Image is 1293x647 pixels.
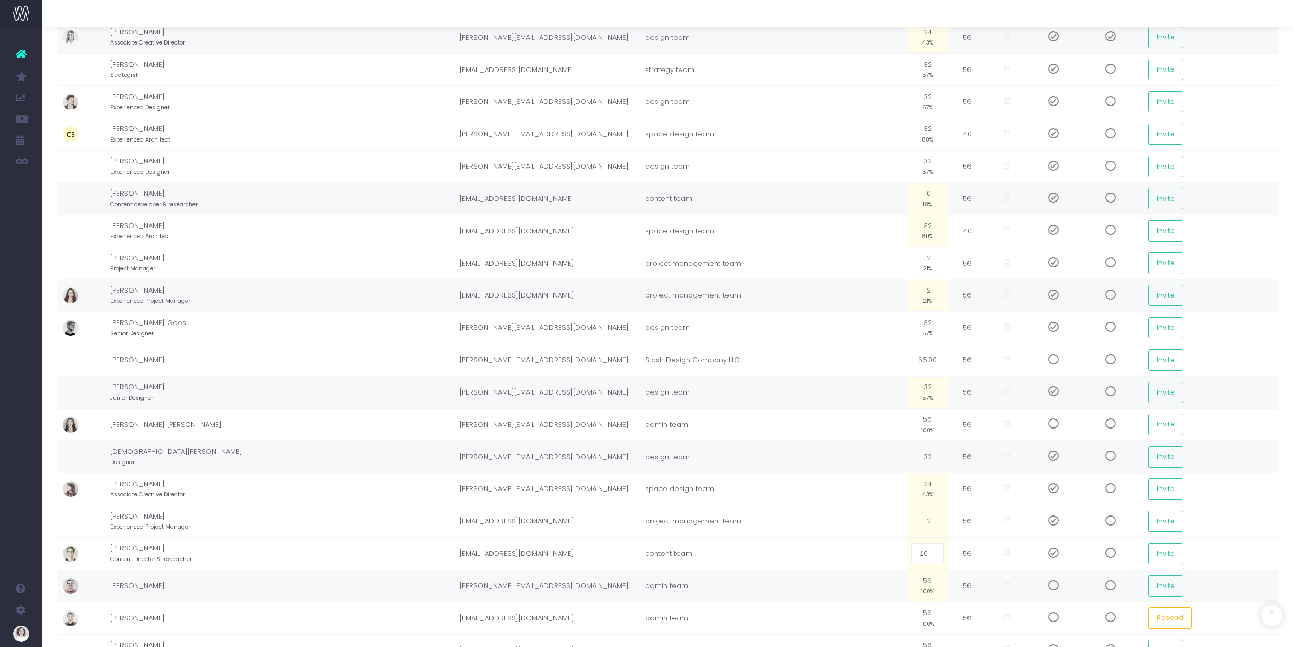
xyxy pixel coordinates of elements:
small: Associate Creative Director [110,37,185,47]
td: [DEMOGRAPHIC_DATA][PERSON_NAME] [110,441,454,473]
td: 32 [907,86,949,118]
td: 56 [949,86,986,118]
img: profile_images [63,126,78,142]
td: [PERSON_NAME] [110,150,454,182]
td: [EMAIL_ADDRESS][DOMAIN_NAME] [454,538,640,570]
small: 100% [921,425,934,434]
td: design team [640,86,907,118]
td: [PERSON_NAME][EMAIL_ADDRESS][DOMAIN_NAME] [454,570,640,602]
td: project management team [640,505,907,538]
button: Invite [1148,317,1183,338]
small: 21% [923,295,932,305]
td: project management team [640,279,907,312]
small: Project Manager [110,263,155,273]
td: [EMAIL_ADDRESS][DOMAIN_NAME] [454,182,640,215]
td: 32 [907,376,949,408]
td: 56 [949,441,986,473]
button: Invite [1148,446,1183,467]
td: admin team [640,570,907,602]
td: 56 [949,505,986,538]
td: admin team [640,602,907,634]
td: [EMAIL_ADDRESS][DOMAIN_NAME] [454,602,640,634]
td: space design team [640,118,907,151]
img: profile_images [63,610,78,626]
small: Experienced Designer [110,102,170,111]
small: 100% [921,618,934,628]
td: [PERSON_NAME][EMAIL_ADDRESS][DOMAIN_NAME] [454,441,640,473]
td: 56 [949,408,986,441]
td: [PERSON_NAME] [110,215,454,247]
img: images/default_profile_image.png [13,626,29,642]
small: 100% [921,586,934,596]
td: [PERSON_NAME] [110,118,454,151]
img: profile_images [63,30,78,46]
td: design team [640,150,907,182]
td: 56 [949,344,986,376]
td: [PERSON_NAME] [110,505,454,538]
img: profile_images [63,320,78,336]
td: 56 [949,247,986,279]
img: profile_images [63,255,78,271]
td: design team [640,376,907,408]
img: profile_images [63,578,78,594]
td: 56 [949,54,986,86]
small: 57% [922,328,933,337]
img: profile_images [63,449,78,465]
small: Experienced Designer [110,167,170,176]
td: [EMAIL_ADDRESS][DOMAIN_NAME] [454,215,640,247]
td: [PERSON_NAME] [110,54,454,86]
td: 56 [949,376,986,408]
small: Strategist [110,69,138,79]
img: profile_images [63,481,78,497]
td: [PERSON_NAME] [110,570,454,602]
td: [EMAIL_ADDRESS][DOMAIN_NAME] [454,54,640,86]
td: [PERSON_NAME] Goes [110,312,454,344]
td: [PERSON_NAME] [110,279,454,312]
td: 56 [907,570,949,602]
small: Associate Creative Director [110,489,185,499]
td: [PERSON_NAME] [110,344,454,376]
td: Slash Design Company LLC [640,344,907,376]
td: project management team [640,247,907,279]
img: profile_images [63,287,78,303]
td: 56 [949,21,986,54]
td: design team [640,441,907,473]
td: 56 [949,602,986,634]
td: 56 [949,150,986,182]
small: Designer [110,457,135,466]
td: 32 [907,215,949,247]
td: 56 [949,182,986,215]
button: Invite [1148,349,1183,371]
td: 56 [949,279,986,312]
button: Invite [1148,414,1183,435]
img: profile_images [63,223,78,239]
td: [PERSON_NAME][EMAIL_ADDRESS][DOMAIN_NAME] [454,344,640,376]
button: Invite [1148,27,1183,48]
small: 43% [922,489,933,499]
td: [PERSON_NAME] [PERSON_NAME] [110,408,454,441]
small: 57% [922,167,933,176]
td: [PERSON_NAME][EMAIL_ADDRESS][DOMAIN_NAME] [454,21,640,54]
button: Invite [1148,91,1183,112]
img: profile_images [63,384,78,400]
button: Invite [1148,252,1183,274]
td: 32 [907,312,949,344]
button: Invite [1148,124,1183,145]
td: [PERSON_NAME] [110,376,454,408]
td: [PERSON_NAME] [110,247,454,279]
td: [PERSON_NAME][EMAIL_ADDRESS][DOMAIN_NAME] [454,376,640,408]
td: [PERSON_NAME] [110,182,454,215]
td: 56 [949,473,986,505]
td: strategy team [640,54,907,86]
td: [PERSON_NAME] [110,86,454,118]
img: profile_images [63,352,78,368]
button: Invite [1148,511,1183,532]
td: [PERSON_NAME] [110,538,454,570]
td: 12 [907,279,949,312]
td: 56.00 [907,344,949,376]
small: 57% [922,102,933,111]
td: 32 [907,150,949,182]
td: 56 [949,538,986,570]
small: 21% [923,263,932,273]
td: 32 [907,54,949,86]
